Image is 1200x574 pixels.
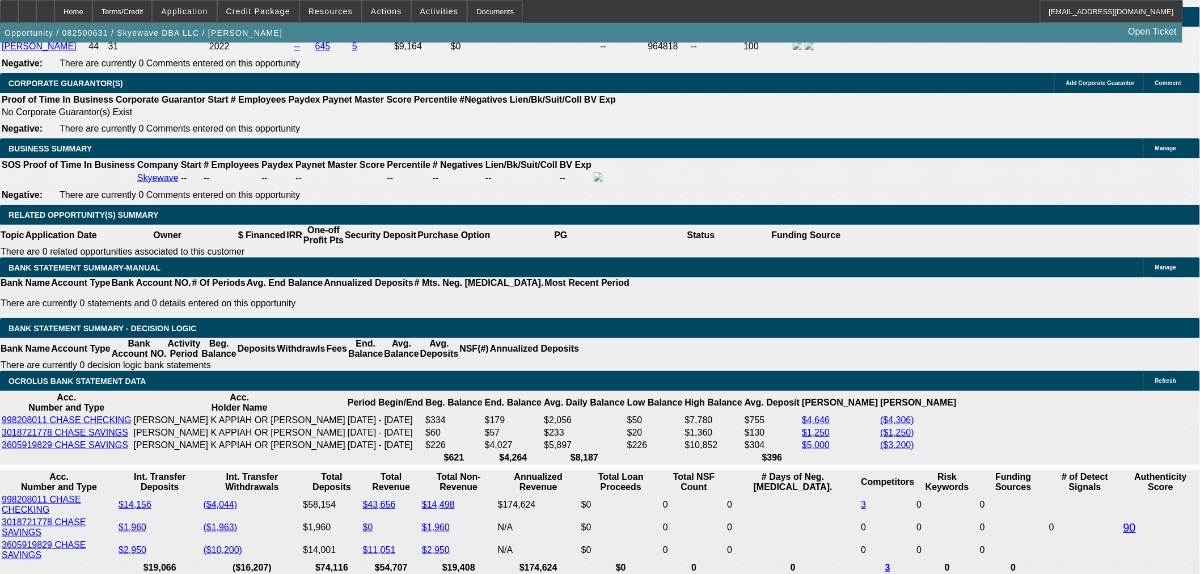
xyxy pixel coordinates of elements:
b: Lien/Bk/Suit/Coll [485,160,557,170]
a: $14,156 [119,500,151,509]
td: 0 [662,517,725,538]
td: -- [559,172,592,184]
td: $130 [744,427,800,438]
td: $50 [627,415,683,426]
b: Negative: [2,124,43,133]
b: Percentile [387,160,430,170]
th: Risk Keywords [916,471,978,493]
td: [DATE] - [DATE] [347,440,424,451]
a: $0 [363,522,373,532]
span: BUSINESS SUMMARY [9,144,92,153]
th: # Days of Neg. [MEDICAL_DATA]. [726,471,859,493]
th: Total Deposits [302,471,361,493]
td: $9,164 [394,40,449,53]
a: Skyewave [137,173,179,183]
b: Company [137,160,179,170]
b: Paynet Master Score [323,95,412,104]
a: $1,960 [422,522,450,532]
th: Purchase Option [417,225,491,246]
th: Competitors [860,471,915,493]
th: Acc. Holder Name [133,392,346,413]
button: Resources [300,1,361,22]
td: $4,027 [484,440,542,451]
th: Low Balance [627,392,683,413]
th: Total Revenue [362,471,420,493]
th: Avg. End Balance [246,277,324,289]
a: $1,250 [802,428,830,437]
td: $14,001 [302,539,361,561]
th: 0 [726,562,859,573]
th: Acc. Number and Type [1,392,132,413]
a: ($1,963) [204,522,238,532]
button: Credit Package [218,1,299,22]
a: $4,646 [802,415,830,425]
a: ($4,044) [204,500,238,509]
td: $1,360 [684,427,743,438]
th: Proof of Time In Business [1,94,114,105]
span: Opportunity / 082500631 / Skyewave DBA LLC / [PERSON_NAME] [5,28,282,37]
span: Actions [371,7,402,16]
th: Fees [326,338,348,360]
b: Lien/Bk/Suit/Coll [510,95,582,104]
b: Start [208,95,228,104]
td: $233 [543,427,626,438]
th: Avg. Deposit [744,392,800,413]
span: CORPORATE GUARANTOR(S) [9,79,123,88]
td: $226 [627,440,683,451]
th: ($16,207) [203,562,302,573]
th: [PERSON_NAME] [880,392,957,413]
a: $5,000 [802,440,830,450]
th: $174,624 [497,562,580,573]
b: #Negatives [460,95,508,104]
th: # of Detect Signals [1049,471,1122,493]
td: 0 [916,539,978,561]
b: Paydex [289,95,320,104]
a: 3018721778 CHASE SAVINGS [2,517,86,537]
th: Annualized Deposits [489,338,580,360]
td: 31 [108,40,208,53]
th: NSF(#) [459,338,489,360]
td: 964818 [648,40,690,53]
th: # Mts. Neg. [MEDICAL_DATA]. [414,277,544,289]
th: 0 [916,562,978,573]
th: Int. Transfer Deposits [118,471,201,493]
td: 0 [726,517,859,538]
span: Credit Package [226,7,290,16]
th: # Of Periods [192,277,246,289]
b: Paydex [261,160,293,170]
td: $0 [581,494,661,516]
th: $74,116 [302,562,361,573]
td: 0 [916,517,978,538]
td: $58,154 [302,494,361,516]
td: 0 [726,539,859,561]
th: Deposits [237,338,277,360]
th: $19,066 [118,562,201,573]
a: 3605919829 CHASE SAVINGS [2,540,86,560]
span: RELATED OPPORTUNITY(S) SUMMARY [9,210,158,220]
td: $57 [484,427,542,438]
div: -- [295,173,384,183]
th: Authenticity Score [1123,471,1199,493]
th: $0 [581,562,661,573]
a: ($3,200) [881,440,915,450]
td: 0 [860,517,915,538]
td: 0 [860,539,915,561]
td: $226 [425,440,483,451]
b: BV Exp [560,160,591,170]
td: -- [691,40,742,53]
span: OCROLUS BANK STATEMENT DATA [9,377,146,386]
b: Corporate Guarantor [116,95,205,104]
th: Bank Account NO. [111,277,192,289]
td: $755 [744,415,800,426]
td: [PERSON_NAME] K APPIAH OR [PERSON_NAME] [133,440,346,451]
a: -- [294,41,301,51]
a: 3 [885,563,890,572]
a: Open Ticket [1124,22,1181,41]
td: $0 [581,539,661,561]
div: -- [433,173,483,183]
span: Activities [420,7,459,16]
th: Annualized Deposits [323,277,413,289]
td: $0 [450,40,599,53]
a: $43,656 [363,500,396,509]
th: Account Type [50,277,111,289]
